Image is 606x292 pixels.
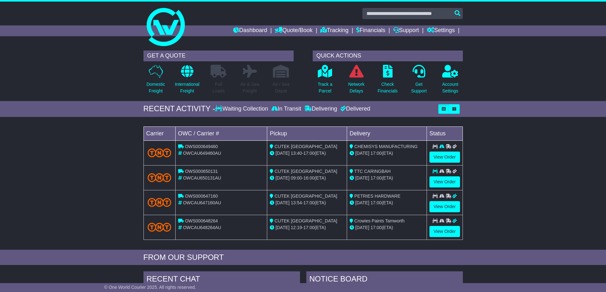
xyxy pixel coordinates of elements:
div: QUICK ACTIONS [313,51,463,61]
a: AccountSettings [442,65,459,98]
a: Tracking [320,25,348,36]
div: NOTICE BOARD [306,271,463,289]
div: GET A QUOTE [143,51,294,61]
a: InternationalFreight [175,65,200,98]
a: Financials [356,25,385,36]
span: 17:00 [303,200,315,205]
div: - (ETA) [270,224,344,231]
a: View Order [429,176,460,187]
span: 17:00 [371,175,382,180]
span: OWCAU647160AU [183,200,221,205]
img: TNT_Domestic.png [148,148,171,157]
div: - (ETA) [270,200,344,206]
div: FROM OUR SUPPORT [143,253,463,262]
span: 17:00 [371,151,382,156]
span: [DATE] [275,225,289,230]
span: [DATE] [355,175,369,180]
a: Dashboard [233,25,267,36]
span: 12:19 [291,225,302,230]
a: DomesticFreight [146,65,165,98]
div: (ETA) [350,150,424,157]
span: CHEMISYS MANUFACTURING [354,144,418,149]
a: NetworkDelays [348,65,365,98]
p: Air & Sea Freight [240,81,259,94]
div: (ETA) [350,224,424,231]
span: 17:00 [303,151,315,156]
span: OWCAU649460AU [183,151,221,156]
span: Crowies Paints Tamworth [354,218,405,223]
a: View Order [429,226,460,237]
span: [DATE] [275,175,289,180]
td: Pickup [267,126,347,140]
a: Settings [427,25,455,36]
a: Quote/Book [275,25,312,36]
img: TNT_Domestic.png [148,198,171,207]
span: 16:00 [303,175,315,180]
span: OWCAU650131AU [183,175,221,180]
a: CheckFinancials [377,65,398,98]
span: OWCAU648264AU [183,225,221,230]
span: OWS000648264 [185,218,218,223]
div: Delivering [303,105,339,112]
span: 13:40 [291,151,302,156]
span: CUTEK [GEOGRAPHIC_DATA] [275,144,337,149]
span: OWS000647160 [185,194,218,199]
td: OWC / Carrier # [175,126,267,140]
span: TTC CARINGBAH [354,169,391,174]
p: Check Financials [378,81,398,94]
span: [DATE] [275,200,289,205]
img: TNT_Domestic.png [148,173,171,182]
div: Delivered [339,105,370,112]
span: 13:54 [291,200,302,205]
span: OWS000649460 [185,144,218,149]
span: [DATE] [275,151,289,156]
span: [DATE] [355,151,369,156]
p: Account Settings [442,81,458,94]
td: Carrier [143,126,175,140]
span: CUTEK [GEOGRAPHIC_DATA] [275,218,337,223]
p: Network Delays [348,81,364,94]
span: [DATE] [355,200,369,205]
div: (ETA) [350,200,424,206]
span: PETRIES HARDWARE [354,194,401,199]
a: GetSupport [411,65,427,98]
p: International Freight [175,81,199,94]
div: - (ETA) [270,150,344,157]
p: Get Support [411,81,427,94]
div: In Transit [270,105,303,112]
span: 09:00 [291,175,302,180]
a: View Order [429,152,460,163]
span: 17:00 [371,200,382,205]
div: RECENT ACTIVITY - [143,104,215,113]
span: 17:00 [303,225,315,230]
p: Domestic Freight [146,81,165,94]
span: [DATE] [355,225,369,230]
a: Track aParcel [317,65,333,98]
td: Status [427,126,463,140]
span: CUTEK [GEOGRAPHIC_DATA] [275,194,337,199]
span: 17:00 [371,225,382,230]
div: Waiting Collection [215,105,269,112]
img: TNT_Domestic.png [148,223,171,231]
span: CUTEK [GEOGRAPHIC_DATA] [275,169,337,174]
span: OWS000650131 [185,169,218,174]
p: Track a Parcel [318,81,332,94]
p: Air / Sea Depot [273,81,290,94]
p: Full Loads [211,81,226,94]
a: View Order [429,201,460,212]
div: - (ETA) [270,175,344,181]
td: Delivery [347,126,427,140]
a: Support [393,25,419,36]
div: RECENT CHAT [143,271,300,289]
div: (ETA) [350,175,424,181]
span: © One World Courier 2025. All rights reserved. [104,285,196,290]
